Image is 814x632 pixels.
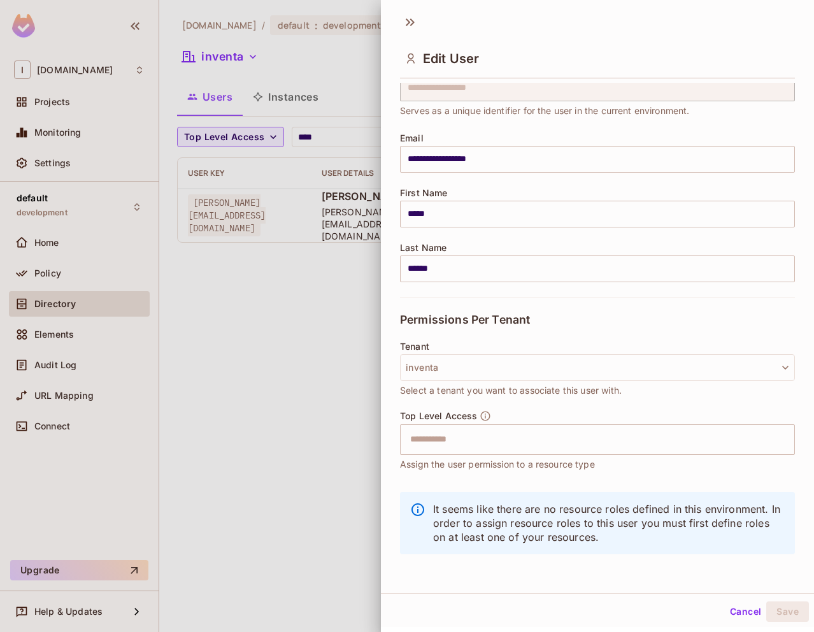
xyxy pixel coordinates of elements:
[400,341,429,352] span: Tenant
[400,313,530,326] span: Permissions Per Tenant
[400,354,795,381] button: inventa
[400,188,448,198] span: First Name
[788,438,790,440] button: Open
[400,133,424,143] span: Email
[423,51,479,66] span: Edit User
[400,457,595,471] span: Assign the user permission to a resource type
[400,384,622,398] span: Select a tenant you want to associate this user with.
[400,104,690,118] span: Serves as a unique identifier for the user in the current environment.
[433,502,785,544] p: It seems like there are no resource roles defined in this environment. In order to assign resourc...
[725,601,766,622] button: Cancel
[400,243,446,253] span: Last Name
[766,601,809,622] button: Save
[400,411,477,421] span: Top Level Access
